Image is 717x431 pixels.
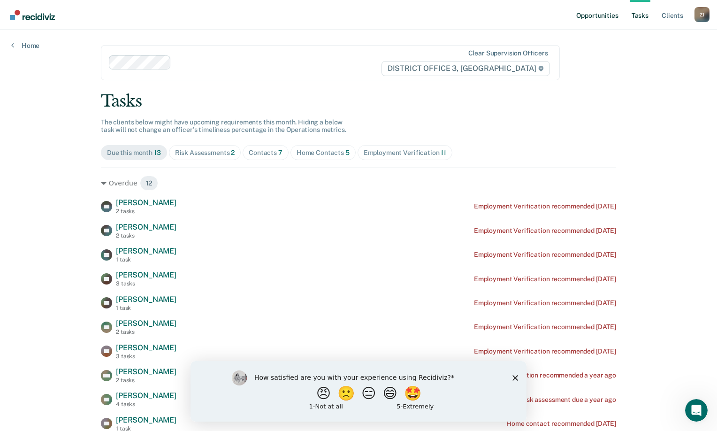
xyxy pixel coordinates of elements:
[474,202,616,210] div: Employment Verification recommended [DATE]
[116,329,176,335] div: 2 tasks
[107,149,161,157] div: Due this month
[191,361,526,422] iframe: Survey by Kim from Recidiviz
[474,251,616,259] div: Employment Verification recommended [DATE]
[140,176,159,191] span: 12
[116,256,176,263] div: 1 task
[694,7,709,22] button: Profile dropdown button
[364,149,446,157] div: Employment Verification
[116,232,176,239] div: 2 tasks
[474,227,616,235] div: Employment Verification recommended [DATE]
[154,149,161,156] span: 13
[441,149,446,156] span: 11
[249,149,282,157] div: Contacts
[116,367,176,376] span: [PERSON_NAME]
[116,270,176,279] span: [PERSON_NAME]
[116,391,176,400] span: [PERSON_NAME]
[116,246,176,255] span: [PERSON_NAME]
[116,343,176,352] span: [PERSON_NAME]
[297,149,350,157] div: Home Contacts
[101,118,346,134] span: The clients below might have upcoming requirements this month. Hiding a below task will not chang...
[694,7,709,22] div: Z J
[116,416,176,424] span: [PERSON_NAME]
[10,10,55,20] img: Recidiviz
[520,396,616,404] div: Risk assessment due a year ago
[231,149,235,156] span: 2
[116,377,176,384] div: 2 tasks
[101,92,616,111] div: Tasks
[116,319,176,328] span: [PERSON_NAME]
[685,399,708,422] iframe: Intercom live chat
[116,295,176,304] span: [PERSON_NAME]
[116,208,176,215] div: 2 tasks
[116,305,176,311] div: 1 task
[474,323,616,331] div: Employment Verification recommended [DATE]
[462,371,616,379] div: Employment Verification recommended a year ago
[11,41,39,50] a: Home
[116,401,176,408] div: 4 tasks
[116,223,176,231] span: [PERSON_NAME]
[474,347,616,355] div: Employment Verification recommended [DATE]
[116,198,176,207] span: [PERSON_NAME]
[175,149,235,157] div: Risk Assessments
[345,149,350,156] span: 5
[506,420,616,428] div: Home contact recommended [DATE]
[474,275,616,283] div: Employment Verification recommended [DATE]
[116,353,176,360] div: 3 tasks
[101,176,616,191] div: Overdue 12
[116,280,176,287] div: 3 tasks
[468,49,548,57] div: Clear supervision officers
[278,149,282,156] span: 7
[474,299,616,307] div: Employment Verification recommended [DATE]
[381,61,550,76] span: DISTRICT OFFICE 3, [GEOGRAPHIC_DATA]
